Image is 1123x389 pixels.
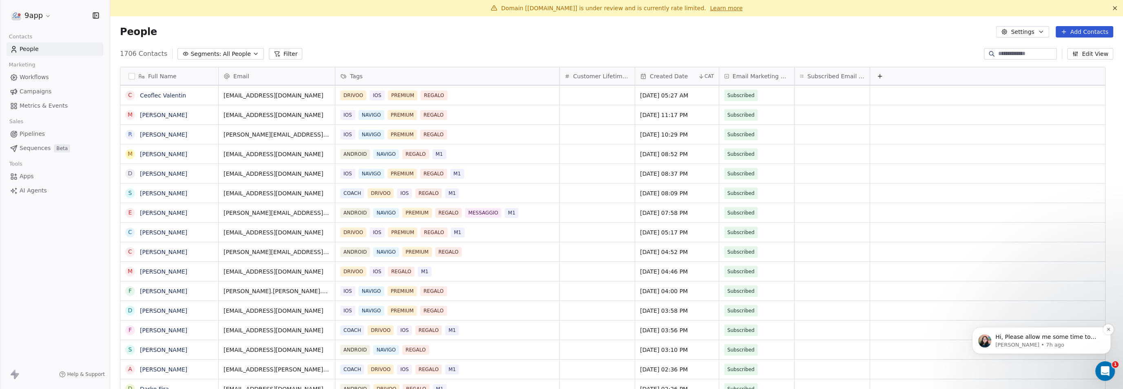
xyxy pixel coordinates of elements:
[224,346,330,354] span: [EMAIL_ADDRESS][DOMAIN_NAME]
[140,112,187,118] a: [PERSON_NAME]
[635,67,719,85] div: Created DateCAT
[128,189,132,197] div: S
[35,66,141,73] p: Message from Mrinal, sent 7h ago
[340,188,364,198] span: COACH
[128,306,133,315] div: D
[10,9,53,22] button: 9app
[7,141,103,155] a: SequencesBeta
[140,92,186,99] a: Ceoflec Valentin
[418,267,432,276] span: M1
[1067,48,1113,60] button: Edit View
[340,208,370,218] span: ANDROID
[5,31,36,43] span: Contacts
[1056,26,1113,38] button: Add Contacts
[640,189,714,197] span: [DATE] 08:09 PM
[640,365,714,374] span: [DATE] 02:36 PM
[128,111,133,119] div: M
[340,325,364,335] span: COACH
[224,228,330,236] span: [EMAIL_ADDRESS][DOMAIN_NAME]
[224,130,330,139] span: [PERSON_NAME][EMAIL_ADDRESS][DOMAIN_NAME]
[140,366,187,373] a: [PERSON_NAME]
[373,208,399,218] span: NAVIGO
[368,188,394,198] span: DRIVOO
[640,326,714,334] span: [DATE] 03:56 PM
[795,67,870,85] div: Subscribed Email Categories
[219,67,335,85] div: Email
[340,247,370,257] span: ANDROID
[501,5,706,11] span: Domain [[DOMAIN_NAME]] is under review and is currently rate limited.
[373,247,399,257] span: NAVIGO
[340,228,366,237] span: DRIVOO
[727,307,755,315] span: Subscribed
[445,365,459,374] span: M1
[340,365,364,374] span: COACH
[996,26,1049,38] button: Settings
[388,228,417,237] span: PREMIUM
[402,345,429,355] span: REGALO
[397,188,412,198] span: IOS
[224,111,330,119] span: [EMAIL_ADDRESS][DOMAIN_NAME]
[420,169,447,179] span: REGALO
[727,130,755,139] span: Subscribed
[373,149,399,159] span: NAVIGO
[128,326,132,334] div: F
[727,91,755,99] span: Subscribed
[148,72,177,80] span: Full Name
[140,131,187,138] a: [PERSON_NAME]
[451,228,465,237] span: M1
[20,102,68,110] span: Metrics & Events
[727,111,755,119] span: Subscribed
[224,189,330,197] span: [EMAIL_ADDRESS][DOMAIN_NAME]
[388,91,417,100] span: PREMIUM
[340,306,355,316] span: IOS
[1095,361,1115,381] iframe: Intercom live chat
[727,326,755,334] span: Subscribed
[128,169,133,178] div: D
[727,170,755,178] span: Subscribed
[432,149,446,159] span: M1
[420,110,447,120] span: REGALO
[20,172,34,181] span: Apps
[368,325,394,335] span: DRIVOO
[435,208,462,218] span: REGALO
[807,72,865,80] span: Subscribed Email Categories
[140,170,187,177] a: [PERSON_NAME]
[388,130,417,139] span: PREMIUM
[370,267,385,276] span: IOS
[335,67,559,85] div: Tags
[20,73,49,82] span: Workflows
[120,49,167,59] span: 1706 Contacts
[11,11,21,20] img: logo_con%20trasparenza.png
[445,188,459,198] span: M1
[12,51,151,78] div: message notification from Mrinal, 7h ago. Hi, Please allow me some time to check this. I will get...
[373,345,399,355] span: NAVIGO
[67,371,105,378] span: Help & Support
[6,115,27,128] span: Sales
[224,150,330,158] span: [EMAIL_ADDRESS][DOMAIN_NAME]
[224,248,330,256] span: [PERSON_NAME][EMAIL_ADDRESS][PERSON_NAME][DOMAIN_NAME]
[140,210,187,216] a: [PERSON_NAME]
[727,287,755,295] span: Subscribed
[370,91,385,100] span: IOS
[7,42,103,56] a: People
[359,110,384,120] span: NAVIGO
[640,346,714,354] span: [DATE] 03:10 PM
[640,287,714,295] span: [DATE] 04:00 PM
[445,325,459,335] span: M1
[7,184,103,197] a: AI Agents
[59,371,105,378] a: Help & Support
[415,325,442,335] span: REGALO
[224,91,330,99] span: [EMAIL_ADDRESS][DOMAIN_NAME]
[224,267,330,276] span: [EMAIL_ADDRESS][DOMAIN_NAME]
[128,248,132,256] div: C
[54,144,70,153] span: Beta
[727,248,755,256] span: Subscribed
[190,50,221,58] span: Segments:
[128,228,132,236] div: C
[397,325,412,335] span: IOS
[727,150,755,158] span: Subscribed
[650,72,688,80] span: Created Date
[415,365,442,374] span: REGALO
[710,4,743,12] a: Learn more
[128,287,132,295] div: F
